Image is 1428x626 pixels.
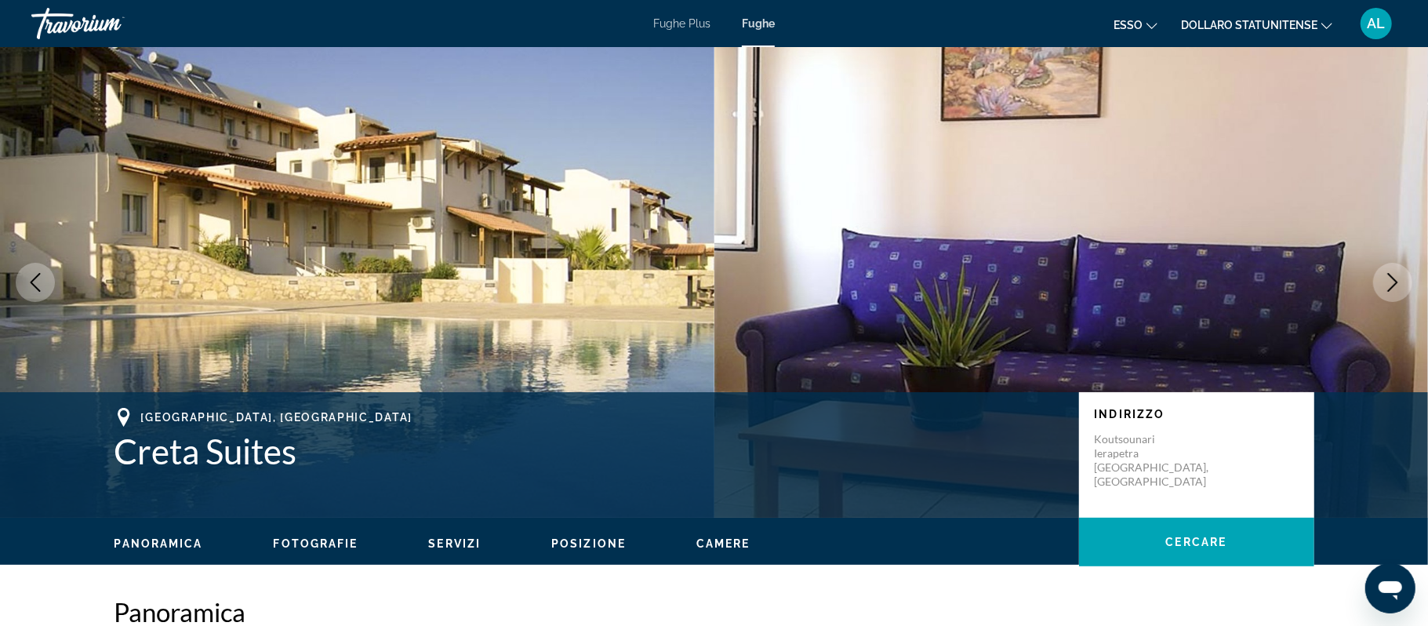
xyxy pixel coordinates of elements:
p: Indirizzo [1095,408,1299,420]
font: AL [1368,15,1386,31]
span: Cercare [1166,536,1227,548]
button: Panoramica [114,537,203,551]
button: Fotografie [274,537,358,551]
button: Posizione [551,537,626,551]
button: Cambia lingua [1114,13,1157,36]
span: Panoramica [114,537,203,550]
button: Servizi [429,537,481,551]
span: Camere [696,537,750,550]
iframe: Pulsante per aprire la finestra di messaggistica [1365,563,1415,613]
button: Next image [1373,263,1412,302]
h1: Creta Suites [114,431,1063,471]
span: [GEOGRAPHIC_DATA], [GEOGRAPHIC_DATA] [141,411,412,424]
button: Cercare [1079,518,1314,566]
font: Dollaro statunitense [1181,19,1317,31]
button: Cambia valuta [1181,13,1332,36]
button: Previous image [16,263,55,302]
span: Servizi [429,537,481,550]
a: Travorio [31,3,188,44]
a: Fughe [742,17,775,30]
font: Esso [1114,19,1143,31]
button: Menu utente [1356,7,1397,40]
span: Posizione [551,537,626,550]
p: Koutsounari Ierapetra [GEOGRAPHIC_DATA], [GEOGRAPHIC_DATA] [1095,432,1220,489]
span: Fotografie [274,537,358,550]
a: Fughe Plus [653,17,710,30]
button: Camere [696,537,750,551]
